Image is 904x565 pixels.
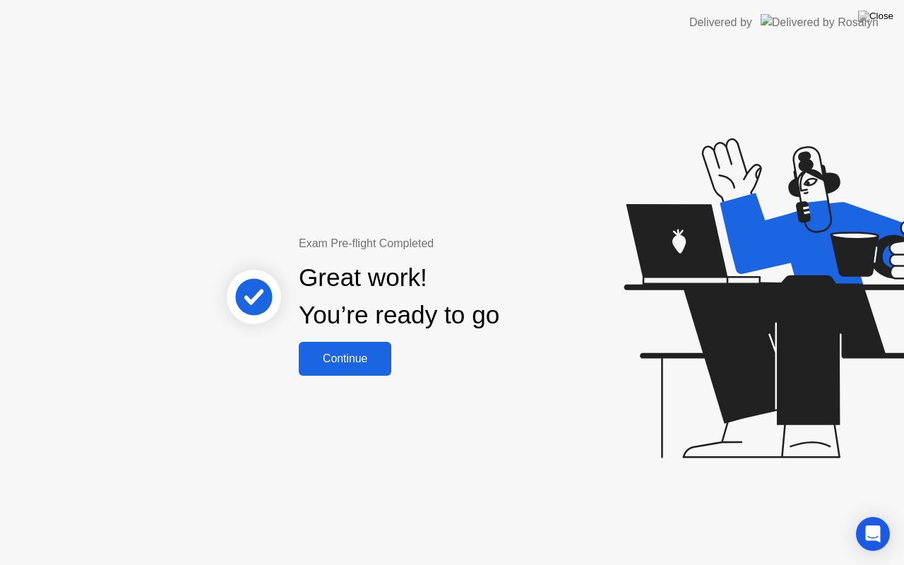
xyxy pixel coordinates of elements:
div: Continue [303,352,387,365]
img: Delivered by Rosalyn [761,14,879,30]
div: Delivered by [689,14,752,31]
div: Exam Pre-flight Completed [299,235,590,252]
img: Close [858,11,893,22]
div: Open Intercom Messenger [856,517,890,551]
button: Continue [299,342,391,376]
div: Great work! You’re ready to go [299,259,499,334]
